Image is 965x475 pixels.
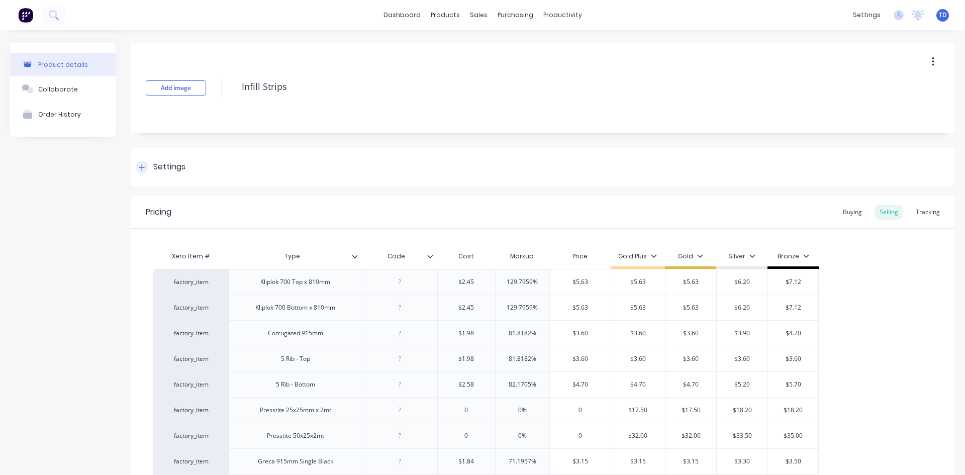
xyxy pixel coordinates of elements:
[438,295,495,320] div: $2.45
[153,371,819,397] div: factory_item5 Rib - Bottom$2.5882.1705%$4.70$4.70$4.70$5.20$5.70
[438,321,495,346] div: $1.98
[438,372,495,397] div: $2.58
[496,372,550,397] div: 82.1705%
[911,205,945,220] div: Tracking
[237,75,872,99] textarea: Infill Strips
[10,53,116,76] button: Product details
[550,269,611,295] div: $5.63
[153,269,819,295] div: factory_itemKliplok 700 Top x 810mm$2.45129.7959%$5.63$5.63$5.63$6.20$7.12
[550,398,611,423] div: 0
[838,205,867,220] div: Buying
[438,398,495,423] div: 0
[163,406,219,415] div: factory_item
[438,449,495,474] div: $1.84
[939,11,947,20] span: TD
[665,321,716,346] div: $3.60
[665,269,716,295] div: $5.63
[550,321,611,346] div: $3.60
[550,423,611,448] div: 0
[717,372,767,397] div: $5.20
[550,372,611,397] div: $4.70
[550,295,611,320] div: $5.63
[163,303,219,312] div: factory_item
[153,246,229,266] div: Xero Item #
[247,301,343,314] div: Kliplok 700 Bottom x 810mm
[146,206,171,218] div: Pricing
[10,102,116,127] button: Order History
[146,80,206,96] button: Add image
[438,423,495,448] div: 0
[38,61,88,68] div: Product details
[496,423,550,448] div: 0%
[163,380,219,389] div: factory_item
[153,448,819,474] div: factory_itemGreca 915mm Single Black$1.8471.1957%$3.15$3.15$3.15$3.30$3.50
[163,457,219,466] div: factory_item
[493,8,538,23] div: purchasing
[163,277,219,287] div: factory_item
[611,449,665,474] div: $3.15
[362,246,437,266] div: Code
[252,404,339,417] div: Presstite 25x25mm x 2mt
[252,275,338,289] div: Kliplok 700 Top x 810mm
[618,252,657,261] div: Gold Plus
[717,295,767,320] div: $6.20
[550,346,611,371] div: $3.60
[848,8,886,23] div: settings
[426,8,465,23] div: products
[717,449,767,474] div: $3.30
[611,372,665,397] div: $4.70
[717,398,767,423] div: $18.20
[678,252,703,261] div: Gold
[768,346,818,371] div: $3.60
[437,246,495,266] div: Cost
[229,246,362,266] div: Type
[665,346,716,371] div: $3.60
[270,352,321,365] div: 5 Rib - Top
[163,329,219,338] div: factory_item
[768,321,818,346] div: $4.20
[378,8,426,23] a: dashboard
[153,397,819,423] div: factory_itemPresstite 25x25mm x 2mt00%0$17.50$17.50$18.20$18.20
[768,372,818,397] div: $5.70
[153,295,819,320] div: factory_itemKliplok 700 Bottom x 810mm$2.45129.7959%$5.63$5.63$5.63$6.20$7.12
[717,423,767,448] div: $33.50
[611,423,665,448] div: $32.00
[362,244,431,269] div: Code
[549,246,611,266] div: Price
[438,346,495,371] div: $1.98
[717,269,767,295] div: $6.20
[153,423,819,448] div: factory_itemPresstite 50x25x2mt00%0$32.00$32.00$33.50$35.00
[875,205,903,220] div: Selling
[38,111,81,118] div: Order History
[10,76,116,102] button: Collaborate
[153,346,819,371] div: factory_item5 Rib - Top$1.9881.8182%$3.60$3.60$3.60$3.60$3.60
[38,85,78,93] div: Collaborate
[163,431,219,440] div: factory_item
[163,354,219,363] div: factory_item
[778,252,809,261] div: Bronze
[611,295,665,320] div: $5.63
[768,295,818,320] div: $7.12
[611,321,665,346] div: $3.60
[153,320,819,346] div: factory_itemCorrugated 915mm$1.9881.8182%$3.60$3.60$3.60$3.90$4.20
[665,449,716,474] div: $3.15
[465,8,493,23] div: sales
[18,8,33,23] img: Factory
[268,378,323,391] div: 5 Rib - Bottom
[438,269,495,295] div: $2.45
[496,269,550,295] div: 129.7959%
[665,372,716,397] div: $4.70
[768,423,818,448] div: $35.00
[768,449,818,474] div: $3.50
[496,321,550,346] div: 81.8182%
[611,398,665,423] div: $17.50
[665,398,716,423] div: $17.50
[550,449,611,474] div: $3.15
[611,346,665,371] div: $3.60
[665,423,716,448] div: $32.00
[717,346,767,371] div: $3.60
[496,398,550,423] div: 0%
[153,161,185,173] div: Settings
[728,252,755,261] div: Silver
